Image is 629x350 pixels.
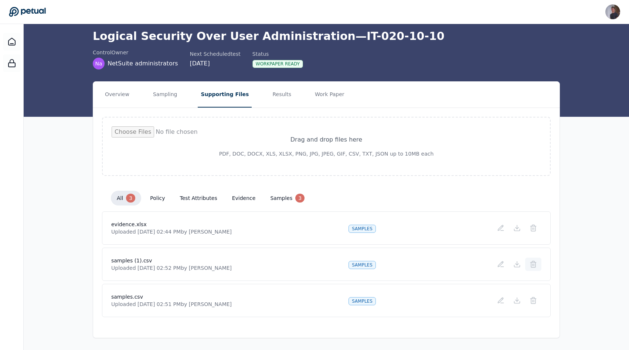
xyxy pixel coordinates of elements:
[509,258,525,271] button: Download File
[174,191,223,205] button: test attributes
[93,82,560,108] nav: Tabs
[264,191,310,205] button: samples 3
[111,191,141,205] button: all 3
[93,30,560,43] h1: Logical Security Over User Administration — IT-020-10-10
[111,264,232,272] p: Uploaded [DATE] 02:52 PM by [PERSON_NAME]
[348,261,376,269] div: samples
[348,297,376,305] div: samples
[102,82,132,108] button: Overview
[126,194,135,203] div: 3
[509,294,525,307] button: Download File
[493,258,509,271] button: Add/Edit Description
[295,194,305,203] div: 3
[252,60,303,68] div: Workpaper Ready
[605,4,620,19] img: Andrew Li
[312,82,347,108] button: Work Paper
[252,50,303,58] div: Status
[269,82,294,108] button: Results
[95,60,102,67] span: Na
[493,221,509,235] button: Add/Edit Description
[111,257,232,264] h4: samples (1).csv
[525,258,541,271] button: Delete File
[9,7,46,17] a: Go to Dashboard
[226,191,262,205] button: evidence
[509,221,525,235] button: Download File
[198,82,252,108] button: Supporting Files
[3,54,21,72] a: SOC
[111,300,232,308] p: Uploaded [DATE] 02:51 PM by [PERSON_NAME]
[525,221,541,235] button: Delete File
[108,59,178,68] span: NetSuite administrators
[348,225,376,233] div: samples
[111,221,232,228] h4: evidence.xlsx
[525,294,541,307] button: Delete File
[111,228,232,235] p: Uploaded [DATE] 02:44 PM by [PERSON_NAME]
[144,191,171,205] button: policy
[150,82,180,108] button: Sampling
[93,49,178,56] div: control Owner
[190,59,241,68] div: [DATE]
[111,293,232,300] h4: samples.csv
[493,294,509,307] button: Add/Edit Description
[3,33,21,51] a: Dashboard
[190,50,241,58] div: Next Scheduled test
